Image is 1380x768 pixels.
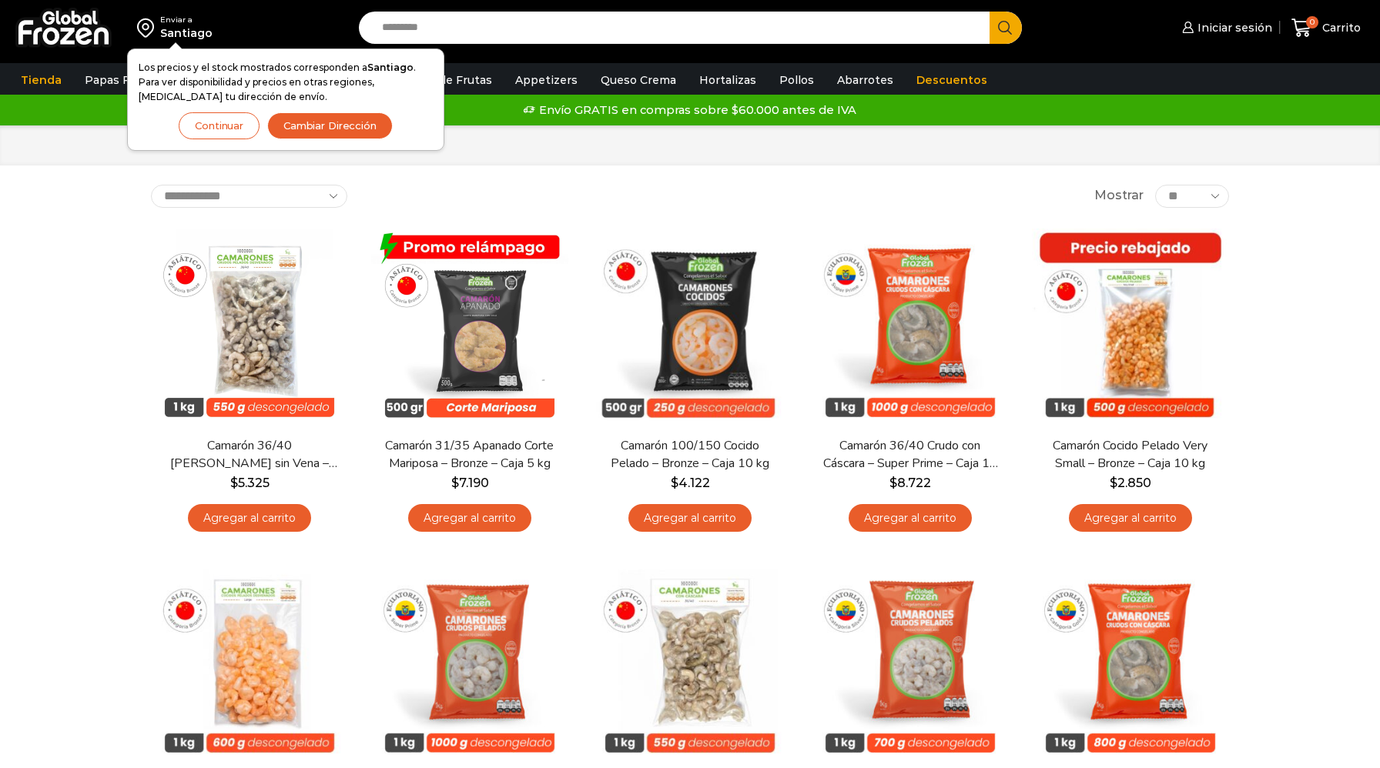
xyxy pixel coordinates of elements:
[367,62,414,73] strong: Santiago
[1178,12,1272,43] a: Iniciar sesión
[396,65,500,95] a: Pulpa de Frutas
[671,476,678,490] span: $
[822,437,999,472] a: Camarón 36/40 Crudo con Cáscara – Super Prime – Caja 10 kg
[13,65,69,95] a: Tienda
[230,476,238,490] span: $
[408,504,531,533] a: Agregar al carrito: “Camarón 31/35 Apanado Corte Mariposa - Bronze - Caja 5 kg”
[267,112,393,139] button: Cambiar Dirección
[1318,20,1361,35] span: Carrito
[671,476,710,490] bdi: 4.122
[593,65,684,95] a: Queso Crema
[692,65,764,95] a: Hortalizas
[451,476,459,490] span: $
[1042,437,1219,472] a: Camarón Cocido Pelado Very Small – Bronze – Caja 10 kg
[628,504,752,533] a: Agregar al carrito: “Camarón 100/150 Cocido Pelado - Bronze - Caja 10 kg”
[1288,10,1365,46] a: 0 Carrito
[1110,476,1151,490] bdi: 2.850
[160,15,213,25] div: Enviar a
[1306,16,1318,28] span: 0
[188,504,311,533] a: Agregar al carrito: “Camarón 36/40 Crudo Pelado sin Vena - Bronze - Caja 10 kg”
[507,65,585,95] a: Appetizers
[161,437,338,472] a: Camarón 36/40 [PERSON_NAME] sin Vena – Bronze – Caja 10 kg
[381,437,558,472] a: Camarón 31/35 Apanado Corte Mariposa – Bronze – Caja 5 kg
[849,504,972,533] a: Agregar al carrito: “Camarón 36/40 Crudo con Cáscara - Super Prime - Caja 10 kg”
[151,185,347,208] select: Pedido de la tienda
[139,60,433,105] p: Los precios y el stock mostrados corresponden a . Para ver disponibilidad y precios en otras regi...
[230,476,270,490] bdi: 5.325
[772,65,822,95] a: Pollos
[160,25,213,41] div: Santiago
[889,476,931,490] bdi: 8.722
[137,15,160,41] img: address-field-icon.svg
[451,476,489,490] bdi: 7.190
[1194,20,1272,35] span: Iniciar sesión
[1110,476,1117,490] span: $
[1069,504,1192,533] a: Agregar al carrito: “Camarón Cocido Pelado Very Small - Bronze - Caja 10 kg”
[77,65,162,95] a: Papas Fritas
[829,65,901,95] a: Abarrotes
[601,437,779,472] a: Camarón 100/150 Cocido Pelado – Bronze – Caja 10 kg
[990,12,1022,44] button: Search button
[179,112,260,139] button: Continuar
[1094,187,1144,205] span: Mostrar
[889,476,897,490] span: $
[909,65,995,95] a: Descuentos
